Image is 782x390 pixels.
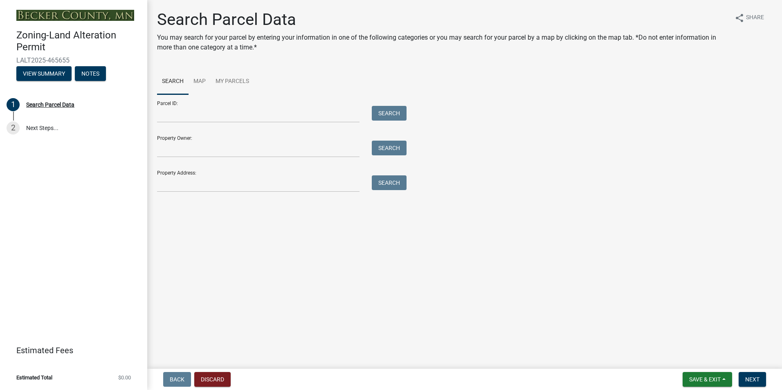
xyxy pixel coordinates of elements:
[16,29,141,53] h4: Zoning-Land Alteration Permit
[16,71,72,77] wm-modal-confirm: Summary
[194,372,231,387] button: Discard
[16,56,131,64] span: LALT2025-465655
[745,376,760,383] span: Next
[372,141,407,155] button: Search
[16,10,134,21] img: Becker County, Minnesota
[7,98,20,111] div: 1
[26,102,74,108] div: Search Parcel Data
[746,13,764,23] span: Share
[75,71,106,77] wm-modal-confirm: Notes
[211,69,254,95] a: My Parcels
[689,376,721,383] span: Save & Exit
[739,372,766,387] button: Next
[75,66,106,81] button: Notes
[189,69,211,95] a: Map
[7,121,20,134] div: 2
[170,376,184,383] span: Back
[735,13,744,23] i: share
[157,33,728,52] p: You may search for your parcel by entering your information in one of the following categories or...
[683,372,732,387] button: Save & Exit
[16,375,52,380] span: Estimated Total
[118,375,131,380] span: $0.00
[372,106,407,121] button: Search
[16,66,72,81] button: View Summary
[157,69,189,95] a: Search
[728,10,771,26] button: shareShare
[372,175,407,190] button: Search
[7,342,134,359] a: Estimated Fees
[157,10,728,29] h1: Search Parcel Data
[163,372,191,387] button: Back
